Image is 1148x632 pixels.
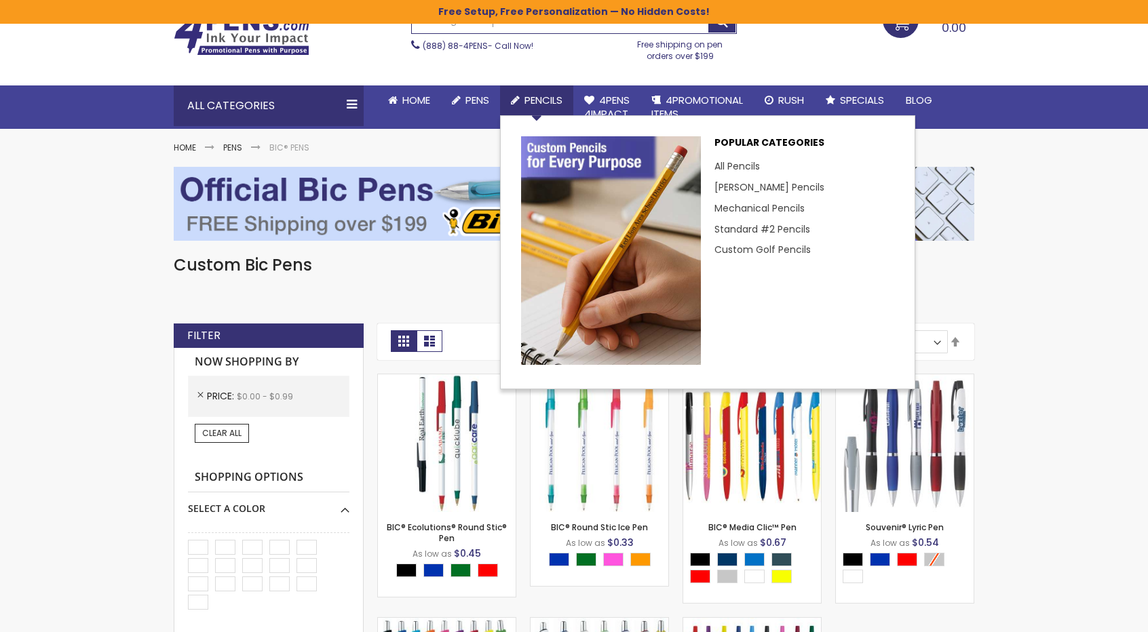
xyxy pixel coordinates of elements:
span: $0.67 [760,536,786,549]
a: (888) 88-4PENS [423,40,488,52]
a: Home [377,85,441,115]
div: Select A Color [690,553,821,587]
span: Price [207,389,237,403]
a: Blog [895,85,943,115]
div: White [843,570,863,583]
div: Select A Color [396,564,505,580]
img: 4Pens Custom Pens and Promotional Products [174,12,309,56]
span: - Call Now! [423,40,533,52]
div: Orange [630,553,651,566]
a: BIC® Ecolutions® Round Stic® Pen [378,374,516,385]
a: Clear All [195,424,249,443]
strong: BIC® Pens [269,142,309,153]
a: Mechanical Pencils [714,201,805,215]
span: $0.54 [912,536,939,549]
span: Pens [465,93,489,107]
span: 0.00 [942,19,966,36]
div: Red [690,570,710,583]
img: BIC® Ecolutions® Round Stic® Pen [378,374,516,512]
span: As low as [566,537,605,549]
a: Specials [815,85,895,115]
div: Forest Green [771,553,792,566]
div: Blue [870,553,890,566]
p: Popular Categories [714,136,894,156]
a: Standard #2 Pencils [714,222,810,236]
div: Silver [717,570,738,583]
div: Select A Color [843,553,974,587]
span: Pencils [524,93,562,107]
a: 4PROMOTIONALITEMS [640,85,754,130]
span: 4Pens 4impact [584,93,630,121]
a: [PERSON_NAME] Pencils [714,180,824,194]
div: Select A Color [549,553,657,570]
div: Pink [603,553,624,566]
div: Green [451,564,471,577]
span: $0.00 - $0.99 [237,391,293,402]
div: Free shipping on pen orders over $199 [624,34,738,61]
div: Red [478,564,498,577]
div: Navy Blue [717,553,738,566]
div: Yellow [771,570,792,583]
a: Home [174,142,196,153]
img: custom pencil [521,136,701,365]
div: Blue Light [744,553,765,566]
div: Blue [549,553,569,566]
span: Rush [778,93,804,107]
a: Pens [223,142,242,153]
span: $0.33 [607,536,634,549]
a: Rush [754,85,815,115]
a: BIC® Ecolutions® Round Stic® Pen [387,521,507,544]
div: Black [690,553,710,566]
a: BIC® Media Clic™ Pen [708,521,797,533]
a: Custom Golf Pencils [714,243,811,256]
strong: Now Shopping by [188,348,349,376]
strong: Filter [187,328,221,343]
a: Souvenir® Lyric Pen [866,521,944,533]
img: BIC® Media Clic™ Pen [683,374,821,512]
span: As low as [870,537,910,549]
strong: Shopping Options [188,463,349,492]
a: All Pencils [714,159,760,173]
span: Home [402,93,430,107]
span: As low as [719,537,758,549]
a: BIC® Image Grip Pens [531,617,668,629]
span: 4PROMOTIONAL ITEMS [651,93,743,121]
a: BIC® Clic Stic® Grip Pen [683,617,821,629]
a: 4Pens4impact [573,85,640,130]
strong: Grid [391,330,417,352]
a: Pens [441,85,500,115]
div: Black [396,564,417,577]
span: As low as [413,548,452,559]
div: Select A Color [188,492,349,515]
div: Black [843,553,863,566]
span: Blog [906,93,932,107]
a: BIC® Round Stic Ice Pen [551,521,648,533]
span: $0.45 [454,547,481,560]
div: Green [576,553,596,566]
span: Clear All [202,427,242,439]
img: BIC® Round Stic Ice Pen [531,374,668,512]
div: Red [897,553,917,566]
a: BIC® Anthem Pen [378,617,516,629]
a: Pencils [500,85,573,115]
div: Blue [423,564,444,577]
img: BIC® Pens [174,167,974,240]
span: Specials [840,93,884,107]
img: Souvenir® Lyric Pen [836,374,974,512]
div: All Categories [174,85,364,126]
h1: Custom Bic Pens [174,254,974,276]
div: White [744,570,765,583]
